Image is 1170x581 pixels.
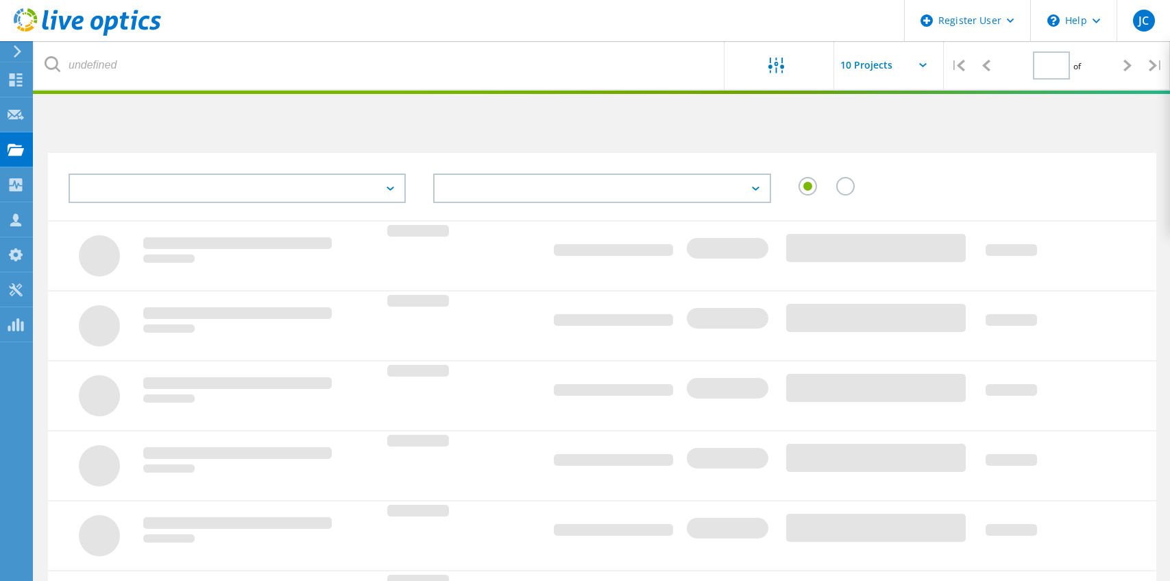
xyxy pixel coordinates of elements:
[1073,60,1081,72] span: of
[1138,15,1149,26] span: JC
[14,29,161,38] a: Live Optics Dashboard
[944,41,972,90] div: |
[1142,41,1170,90] div: |
[34,41,725,89] input: undefined
[1047,14,1060,27] svg: \n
